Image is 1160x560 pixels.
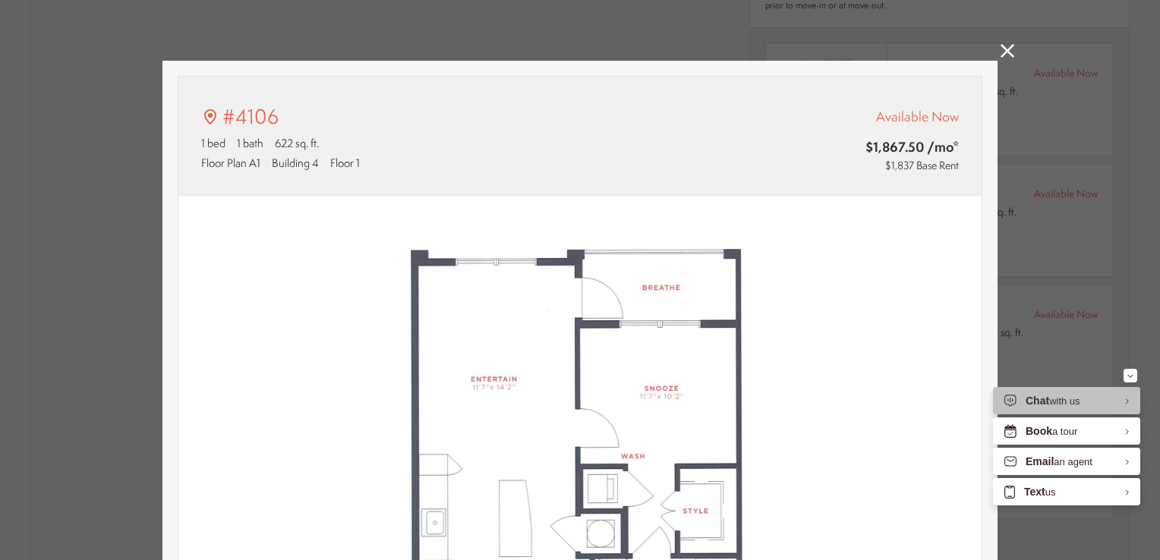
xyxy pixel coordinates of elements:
[275,135,319,151] span: 622 sq. ft.
[780,137,959,156] span: $1,867.50 /mo*
[876,107,959,126] span: Available Now
[885,158,959,173] span: $1,837 Base Rent
[237,135,263,151] span: 1 bath
[272,155,319,171] span: Building 4
[201,155,260,171] span: Floor Plan A1
[201,135,225,151] span: 1 bed
[330,155,360,171] span: Floor 1
[222,102,279,131] p: #4106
